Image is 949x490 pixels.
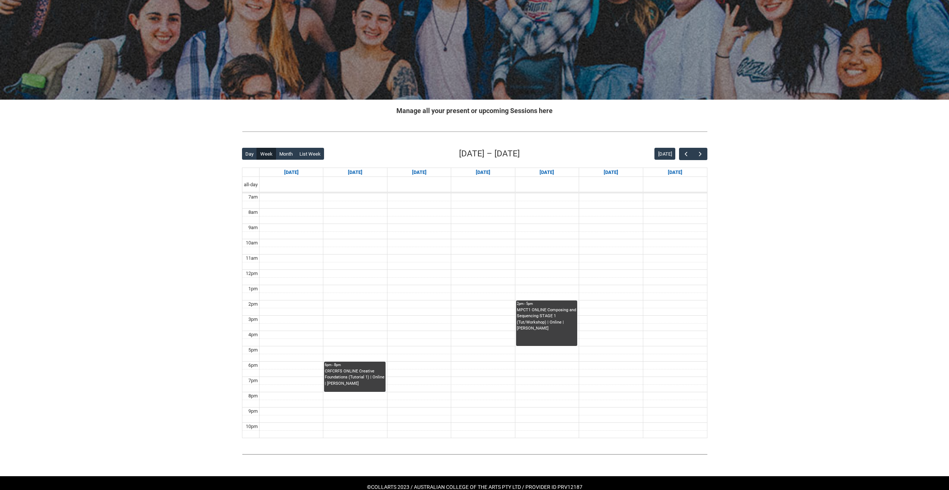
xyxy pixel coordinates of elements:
button: Previous Week [679,148,693,160]
div: 7pm [247,377,259,384]
a: Go to September 16, 2025 [411,168,428,177]
img: REDU_GREY_LINE [242,450,707,458]
div: 10pm [244,423,259,430]
button: List Week [296,148,324,160]
div: 2pm - 5pm [517,301,576,306]
div: 3pm [247,316,259,323]
a: Go to September 14, 2025 [283,168,300,177]
div: 9pm [247,408,259,415]
div: 8pm [247,392,259,400]
div: 6pm [247,362,259,369]
img: REDU_GREY_LINE [242,128,707,135]
div: 8am [247,209,259,216]
a: Go to September 20, 2025 [666,168,684,177]
a: Go to September 18, 2025 [538,168,556,177]
div: MPCT1 ONLINE Composing and Sequencing STAGE 1 (Tut/Workshop) | Online | [PERSON_NAME] [517,307,576,332]
div: 7am [247,193,259,201]
button: [DATE] [654,148,675,160]
div: 2pm [247,300,259,308]
h2: Manage all your present or upcoming Sessions here [242,106,707,116]
span: all-day [242,181,259,188]
div: CRFCRFS ONLINE Creative Foundations (Tutorial 1) | Online | [PERSON_NAME] [325,368,384,387]
a: Go to September 15, 2025 [346,168,364,177]
button: Week [257,148,276,160]
div: 1pm [247,285,259,293]
button: Next Week [693,148,707,160]
div: 5pm [247,346,259,354]
div: 4pm [247,331,259,338]
div: 10am [244,239,259,247]
div: 6pm - 8pm [325,362,384,368]
button: Day [242,148,257,160]
div: 9am [247,224,259,231]
a: Go to September 17, 2025 [474,168,492,177]
div: 12pm [244,270,259,277]
h2: [DATE] – [DATE] [459,147,520,160]
div: 11am [244,255,259,262]
a: Go to September 19, 2025 [602,168,620,177]
button: Month [276,148,296,160]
